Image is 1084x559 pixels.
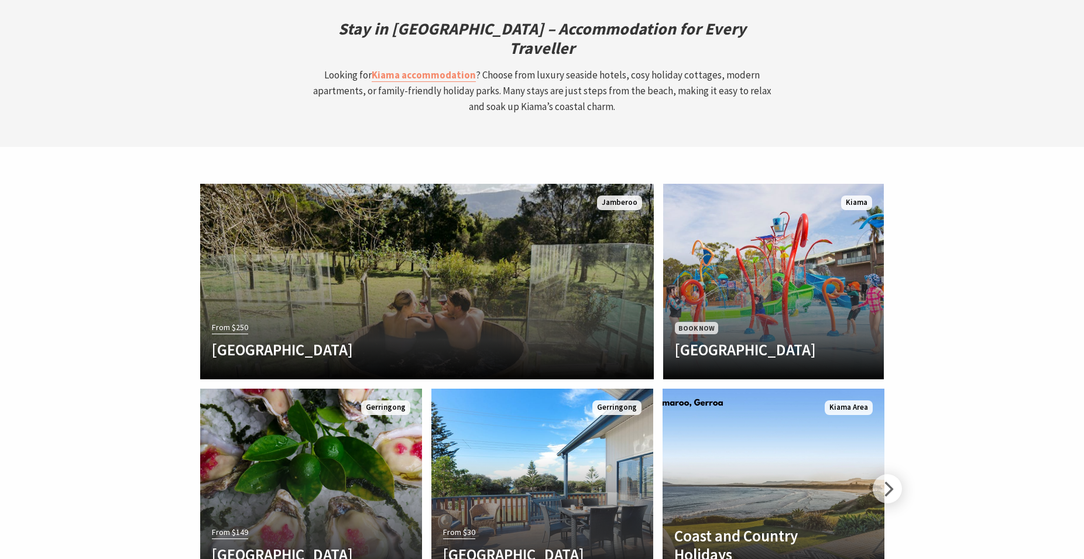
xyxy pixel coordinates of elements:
[212,526,248,539] span: From $149
[200,184,654,379] a: From $250 [GEOGRAPHIC_DATA] Jamberoo
[372,68,476,82] a: Kiama accommodation
[592,400,642,415] span: Gerringong
[361,400,410,415] span: Gerringong
[212,340,574,359] h4: [GEOGRAPHIC_DATA]
[825,400,873,415] span: Kiama Area
[675,322,718,334] span: Book Now
[841,196,872,210] span: Kiama
[338,18,746,59] em: Stay in [GEOGRAPHIC_DATA] – Accommodation for Every Traveller
[675,340,839,359] h4: [GEOGRAPHIC_DATA]
[663,184,884,379] a: Book Now [GEOGRAPHIC_DATA] Kiama
[597,196,642,210] span: Jamberoo
[313,68,771,113] span: Looking for ? Choose from luxury seaside hotels, cosy holiday cottages, modern apartments, or fam...
[443,526,475,539] span: From $30
[212,321,248,334] span: From $250
[372,68,476,81] strong: Kiama accommodation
